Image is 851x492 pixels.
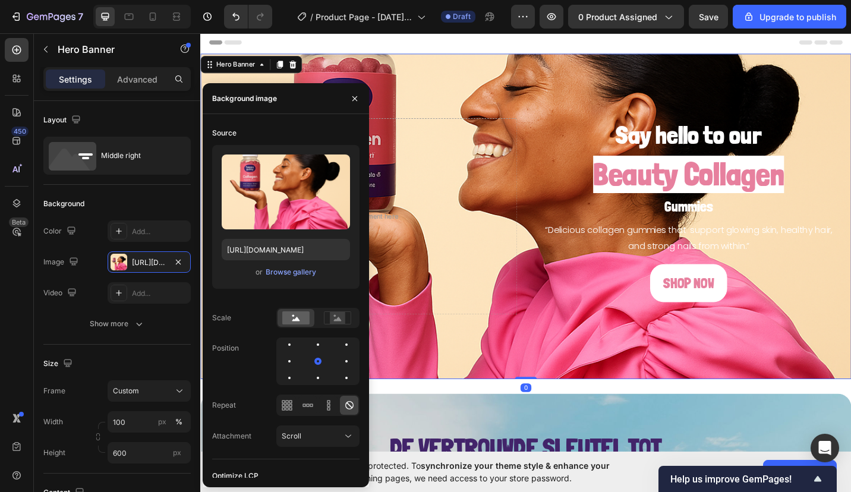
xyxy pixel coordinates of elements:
[699,12,718,22] span: Save
[508,182,562,201] span: Gummies
[43,386,65,396] label: Frame
[266,267,316,277] div: Browse gallery
[212,313,231,323] div: Scale
[763,460,837,484] button: Allow access
[578,11,657,23] span: 0 product assigned
[568,5,684,29] button: 0 product assigned
[43,356,75,372] div: Size
[351,386,363,395] div: 0
[90,318,145,330] div: Show more
[670,474,811,485] span: Help us improve GemPages!
[222,239,350,260] input: https://example.com/image.jpg
[43,223,78,239] div: Color
[276,425,360,447] button: Scroll
[132,257,166,268] div: [URL][DOMAIN_NAME]
[310,11,313,23] span: /
[158,417,166,427] div: px
[811,434,839,462] div: Open Intercom Messenger
[367,210,702,244] p: “Delicious collagen gummies that support glowing skin, healthy hair, and strong nails from within.”
[43,447,65,458] label: Height
[743,11,836,23] div: Upgrade to publish
[689,5,728,29] button: Save
[154,198,217,207] div: Drop element here
[43,417,63,427] label: Width
[733,5,846,29] button: Upgrade to publish
[430,136,639,177] span: Beauty Collagen
[43,198,84,209] div: Background
[59,73,92,86] p: Settings
[108,380,191,402] button: Custom
[256,265,263,279] span: or
[212,400,236,411] div: Repeat
[43,285,79,301] div: Video
[58,42,159,56] p: Hero Banner
[276,461,610,483] span: synchronize your theme style & enhance your experience
[453,11,471,22] span: Draft
[172,415,186,429] button: px
[282,431,301,440] span: Scroll
[200,31,851,453] iframe: Design area
[78,10,83,24] p: 7
[507,262,563,290] p: SHOP NOW
[108,442,191,463] input: px
[43,313,191,335] button: Show more
[212,431,251,441] div: Attachment
[132,226,188,237] div: Add...
[173,448,181,457] span: px
[493,255,577,297] button: <p>SHOP NOW</p>
[316,11,412,23] span: Product Page - [DATE] 15:39:38
[15,31,62,42] div: Hero Banner
[9,217,29,227] div: Beta
[11,127,29,136] div: 450
[222,154,350,229] img: preview-image
[212,343,239,354] div: Position
[265,266,317,278] button: Browse gallery
[276,459,656,484] span: Your page is password protected. To when designing pages, we need access to your store password.
[224,5,272,29] div: Undo/Redo
[43,112,83,128] div: Layout
[5,5,89,29] button: 7
[212,471,259,481] div: Optimize LCP
[212,93,277,104] div: Background image
[212,128,237,138] div: Source
[117,73,157,86] p: Advanced
[155,415,169,429] button: %
[670,472,825,486] button: Show survey - Help us improve GemPages!
[366,95,704,133] h2: Say hello to our
[43,254,81,270] div: Image
[132,288,188,299] div: Add...
[113,386,139,396] span: Custom
[175,417,182,427] div: %
[108,411,191,433] input: px%
[101,142,174,169] div: Middle right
